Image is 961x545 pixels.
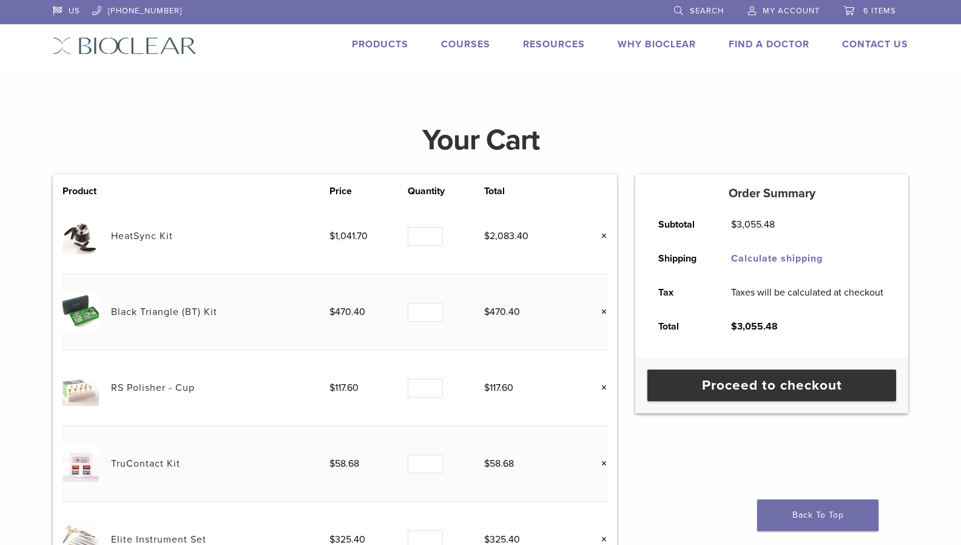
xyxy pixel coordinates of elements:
a: HeatSync Kit [111,230,173,242]
a: Back To Top [757,499,878,531]
span: $ [329,382,335,394]
bdi: 470.40 [484,306,520,318]
span: Search [690,6,724,16]
th: Quantity [408,184,484,198]
span: $ [731,218,737,231]
h1: Your Cart [44,126,917,155]
th: Tax [644,276,717,310]
img: RS Polisher - Cup [62,370,98,405]
a: Proceed to checkout [647,370,896,401]
th: Total [484,184,575,198]
h5: Order Summary [635,186,908,201]
bdi: 117.60 [329,382,359,394]
span: $ [731,320,737,333]
span: $ [329,230,335,242]
a: Remove this item [592,380,607,396]
img: HeatSync Kit [62,218,98,254]
bdi: 117.60 [484,382,513,394]
th: Shipping [644,242,717,276]
a: Resources [523,38,585,50]
span: $ [484,230,490,242]
bdi: 470.40 [329,306,365,318]
span: $ [484,458,490,470]
td: Taxes will be calculated at checkout [717,276,897,310]
bdi: 3,055.48 [731,320,778,333]
bdi: 1,041.70 [329,230,368,242]
th: Subtotal [644,208,717,242]
a: RS Polisher - Cup [111,382,195,394]
span: $ [484,382,490,394]
a: Black Triangle (BT) Kit [111,306,217,318]
img: TruContact Kit [62,445,98,481]
a: TruContact Kit [111,458,180,470]
a: Find A Doctor [729,38,809,50]
span: $ [329,306,335,318]
bdi: 3,055.48 [731,218,775,231]
bdi: 2,083.40 [484,230,528,242]
img: Black Triangle (BT) Kit [62,294,98,330]
a: Remove this item [592,304,607,320]
th: Total [644,310,717,344]
bdi: 58.68 [484,458,514,470]
a: Calculate shipping [731,252,823,265]
span: My Account [763,6,820,16]
a: Remove this item [592,228,607,244]
span: $ [329,458,335,470]
a: Contact Us [842,38,908,50]
span: 6 items [863,6,896,16]
img: Bioclear [53,37,197,55]
span: $ [484,306,490,318]
a: Products [352,38,408,50]
a: Remove this item [592,456,607,472]
th: Price [329,184,408,198]
a: Courses [441,38,490,50]
th: Product [62,184,111,198]
a: Why Bioclear [618,38,696,50]
bdi: 58.68 [329,458,359,470]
